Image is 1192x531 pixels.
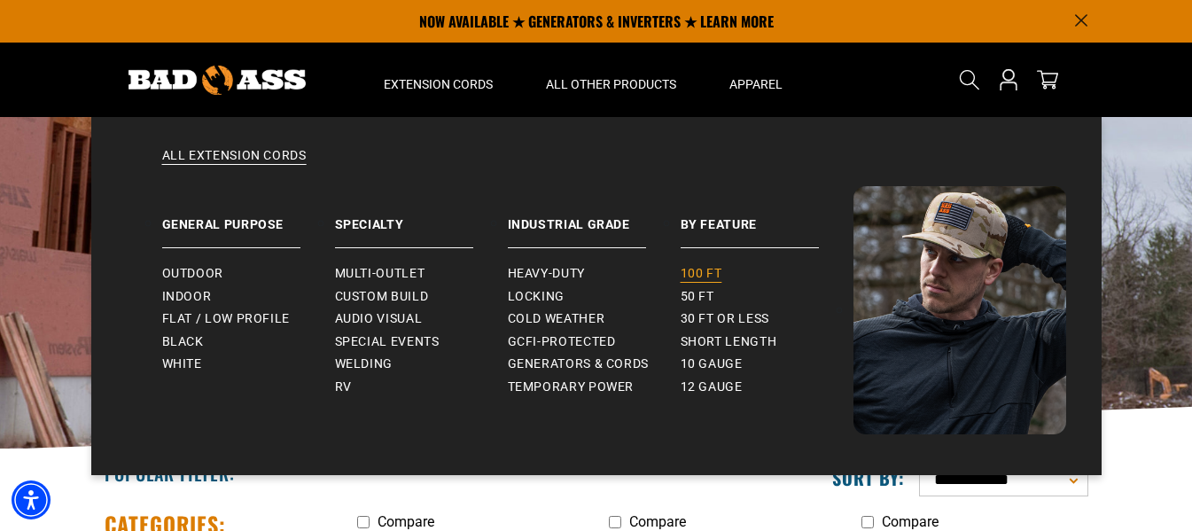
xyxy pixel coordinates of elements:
a: Multi-Outlet [335,262,508,285]
h2: Popular Filter: [105,462,235,485]
a: Specialty [335,186,508,248]
span: Cold Weather [508,311,605,327]
div: Accessibility Menu [12,480,51,519]
summary: All Other Products [519,43,703,117]
span: Black [162,334,204,350]
span: Audio Visual [335,311,423,327]
span: Welding [335,356,393,372]
span: Locking [508,289,565,305]
span: Special Events [335,334,440,350]
span: RV [335,379,352,395]
a: General Purpose [162,186,335,248]
span: Custom Build [335,289,429,305]
a: GCFI-Protected [508,331,681,354]
a: 10 gauge [681,353,853,376]
a: 50 ft [681,285,853,308]
a: Locking [508,285,681,308]
span: Short Length [681,334,777,350]
a: 30 ft or less [681,308,853,331]
a: Heavy-Duty [508,262,681,285]
span: 100 ft [681,266,722,282]
span: Temporary Power [508,379,635,395]
summary: Search [955,66,984,94]
span: Apparel [729,76,783,92]
a: Custom Build [335,285,508,308]
a: Short Length [681,331,853,354]
a: RV [335,376,508,399]
a: 12 gauge [681,376,853,399]
span: Compare [629,513,686,530]
span: 50 ft [681,289,714,305]
a: Open this option [994,43,1023,117]
a: Flat / Low Profile [162,308,335,331]
span: All Other Products [546,76,676,92]
summary: Extension Cords [357,43,519,117]
span: 30 ft or less [681,311,769,327]
span: GCFI-Protected [508,334,616,350]
span: Generators & Cords [508,356,650,372]
summary: Apparel [703,43,809,117]
span: Heavy-Duty [508,266,585,282]
span: 12 gauge [681,379,743,395]
a: Black [162,331,335,354]
a: 100 ft [681,262,853,285]
span: 10 gauge [681,356,743,372]
span: Indoor [162,289,212,305]
a: White [162,353,335,376]
span: Compare [882,513,939,530]
a: All Extension Cords [127,147,1066,186]
a: Welding [335,353,508,376]
span: Multi-Outlet [335,266,425,282]
img: Bad Ass Extension Cords [853,186,1066,434]
label: Sort by: [832,466,905,489]
a: Special Events [335,331,508,354]
a: Cold Weather [508,308,681,331]
span: Extension Cords [384,76,493,92]
span: Flat / Low Profile [162,311,291,327]
a: Audio Visual [335,308,508,331]
a: cart [1033,69,1062,90]
a: Indoor [162,285,335,308]
a: Temporary Power [508,376,681,399]
span: Compare [378,513,434,530]
a: Industrial Grade [508,186,681,248]
span: Outdoor [162,266,223,282]
a: Outdoor [162,262,335,285]
a: By Feature [681,186,853,248]
span: White [162,356,202,372]
a: Generators & Cords [508,353,681,376]
img: Bad Ass Extension Cords [129,66,306,95]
